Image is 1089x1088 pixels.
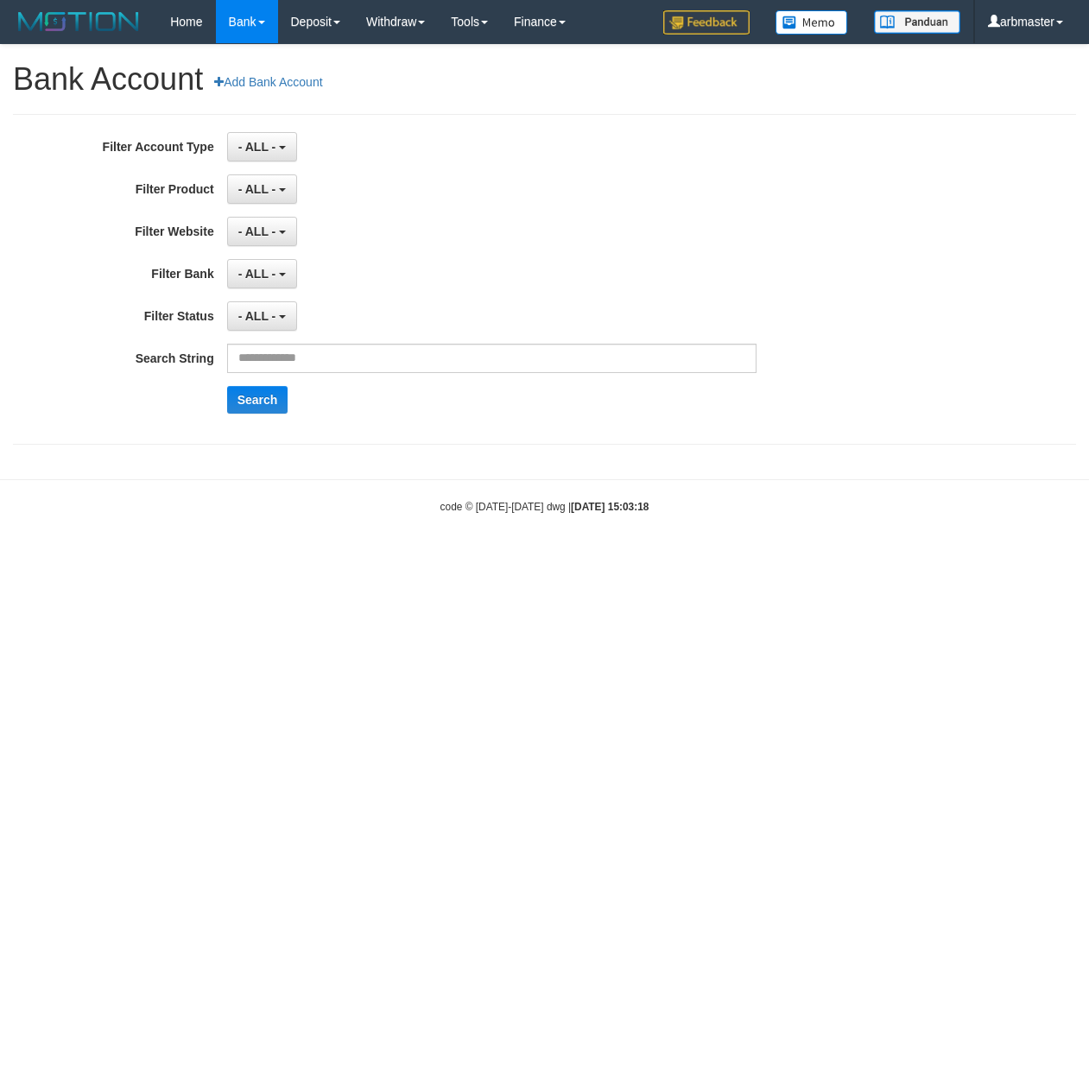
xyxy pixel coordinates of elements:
[13,9,144,35] img: MOTION_logo.png
[238,182,276,196] span: - ALL -
[227,132,297,161] button: - ALL -
[227,386,288,414] button: Search
[13,62,1076,97] h1: Bank Account
[238,225,276,238] span: - ALL -
[440,501,649,513] small: code © [DATE]-[DATE] dwg |
[227,301,297,331] button: - ALL -
[663,10,750,35] img: Feedback.jpg
[776,10,848,35] img: Button%20Memo.svg
[571,501,649,513] strong: [DATE] 15:03:18
[227,174,297,204] button: - ALL -
[238,140,276,154] span: - ALL -
[227,217,297,246] button: - ALL -
[874,10,960,34] img: panduan.png
[227,259,297,288] button: - ALL -
[203,67,333,97] a: Add Bank Account
[238,267,276,281] span: - ALL -
[238,309,276,323] span: - ALL -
